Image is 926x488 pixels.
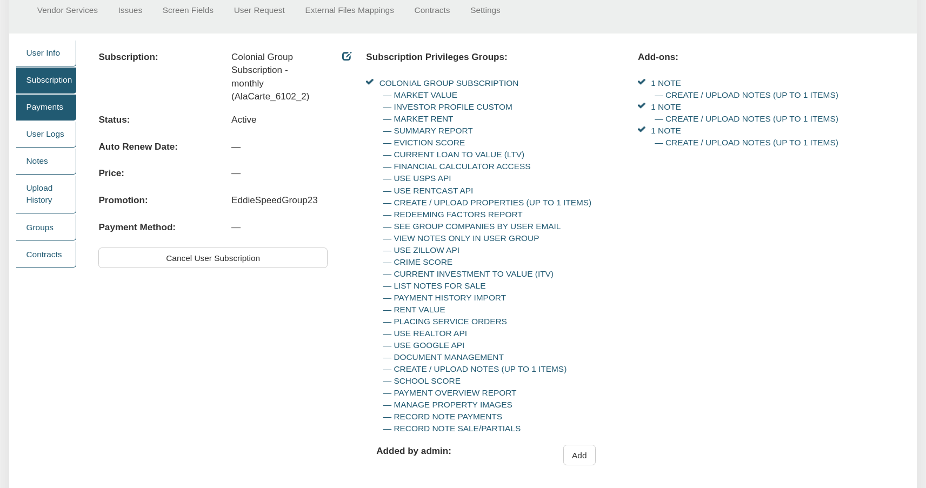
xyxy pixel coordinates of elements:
[394,173,451,183] span: Use USPS API
[394,352,503,362] span: Document Management
[773,90,838,99] span: (up to 1 items)
[665,114,771,123] span: Create / Upload Notes
[89,221,222,234] label: Payment Method:
[502,364,567,373] span: (up to 1 items)
[366,51,507,64] label: Subscription Privileges Groups:
[231,51,322,90] div: Colonial Group Subscription - monthly
[16,149,76,175] a: Notes
[89,51,222,64] label: Subscription:
[394,114,453,123] span: Market Rent
[394,424,521,433] span: Record Note Sale/Partials
[383,424,391,433] span: —
[394,210,522,219] span: Redeeming Factors Report
[89,167,222,180] label: Price:
[383,317,391,326] span: —
[394,376,461,385] span: School Score
[655,138,663,147] span: —
[89,141,222,153] label: Auto Renew Date:
[231,221,344,234] div: —
[16,95,76,121] a: Payments
[89,194,222,207] label: Promotion:
[383,162,391,171] span: —
[651,126,681,135] span: 1 note
[383,305,391,314] span: —
[383,352,391,362] span: —
[651,78,681,88] span: 1 note
[383,138,391,147] span: —
[379,78,519,88] span: Colonial Group Subscription
[98,248,327,268] input: Cancel User Subscription
[383,400,391,409] span: —
[394,257,452,266] span: Crime Score
[383,210,391,219] span: —
[383,198,391,207] span: —
[394,400,512,409] span: Manage Property Images
[366,445,553,458] label: Added by admin:
[773,114,838,123] span: (up to 1 items)
[383,102,391,111] span: —
[394,186,473,195] span: Use RentCast API
[16,122,76,148] a: User Logs
[394,90,457,99] span: Market Value
[383,245,391,255] span: —
[383,364,391,373] span: —
[394,162,530,171] span: Financial Calculator Access
[231,90,322,103] div: (AlaCarte_6102_2)
[383,388,391,397] span: —
[383,222,391,231] span: —
[394,388,516,397] span: Payment Overview Report
[16,68,76,93] a: Subscription
[16,215,76,240] a: Groups
[394,305,445,314] span: Rent Value
[383,281,391,290] span: —
[394,222,561,231] span: See group companies by user email
[394,329,467,338] span: Use Realtor API
[394,138,465,147] span: Eviction Score
[394,198,524,207] span: Create / Upload Properties
[383,376,391,385] span: —
[394,126,472,135] span: Summary Report
[221,141,354,153] div: —
[383,293,391,302] span: —
[383,186,391,195] span: —
[383,90,391,99] span: —
[89,113,222,126] label: Status:
[394,269,554,278] span: Current Investment to Value (ITV)
[665,90,771,99] span: Create / Upload Notes
[665,138,771,147] span: Create / Upload Notes
[394,317,507,326] span: Placing Service Orders
[383,150,391,159] span: —
[16,41,76,66] a: User Info
[638,51,678,64] label: Add-ons:
[16,242,76,268] a: Contracts
[221,167,354,180] div: —
[527,198,592,207] span: (up to 1 items)
[394,233,539,243] span: View notes only in user group
[651,102,681,111] span: 1 note
[394,412,502,421] span: Record Note Payments
[394,150,524,159] span: Current Loan to Value (LTV)
[383,329,391,338] span: —
[394,340,464,350] span: Use Google API
[394,364,499,373] span: Create / Upload Notes
[383,114,391,123] span: —
[655,90,663,99] span: —
[221,194,354,207] div: EddieSpeedGroup23
[383,340,391,350] span: —
[383,126,391,135] span: —
[394,281,485,290] span: List Notes for Sale
[394,245,459,255] span: Use Zillow API
[773,138,838,147] span: (up to 1 items)
[394,102,512,111] span: Investor Profile Custom
[655,114,663,123] span: —
[383,412,391,421] span: —
[563,445,596,465] input: Add
[394,293,506,302] span: Payment History Import
[221,113,354,126] div: Active
[383,173,391,183] span: —
[383,233,391,243] span: —
[16,176,76,213] a: Upload History
[383,269,391,278] span: —
[383,257,391,266] span: —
